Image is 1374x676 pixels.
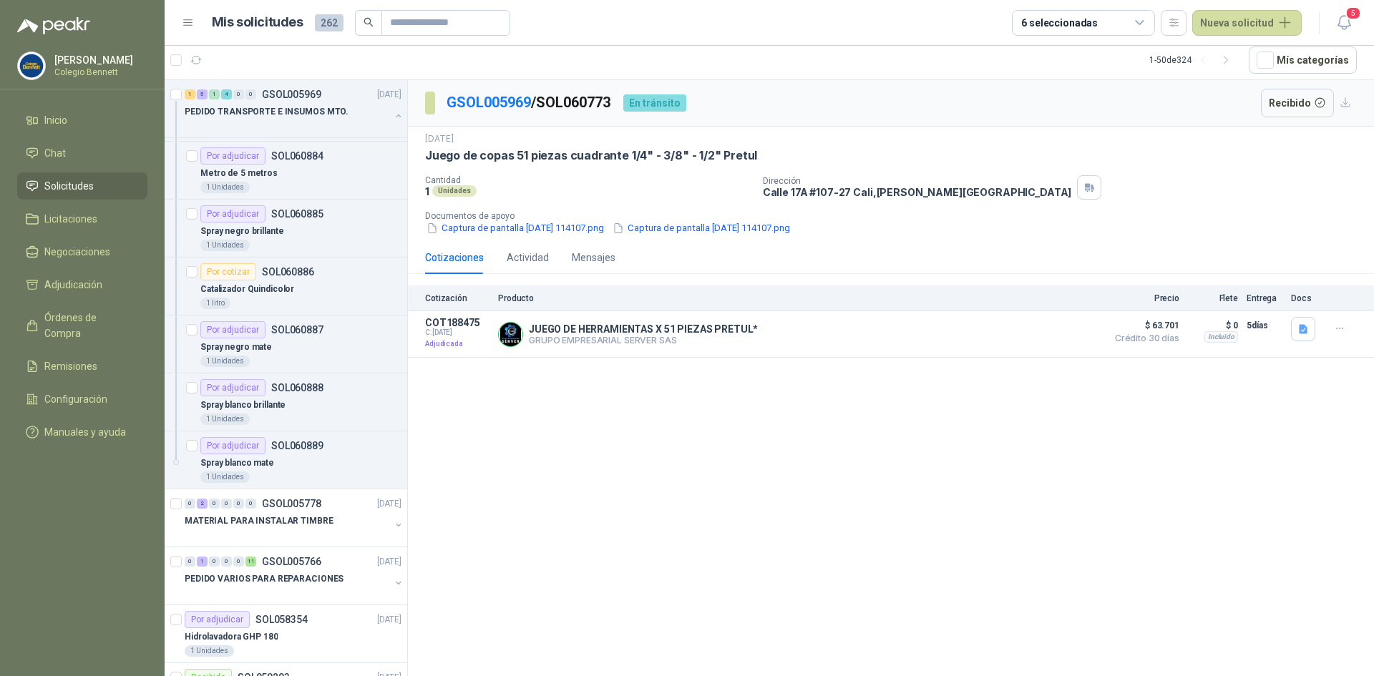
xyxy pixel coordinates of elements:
div: 1 Unidades [200,356,250,367]
div: 1 Unidades [200,413,250,425]
a: Por cotizarSOL060886Catalizador Quindicolor1 litro [165,258,407,315]
p: / SOL060773 [447,92,612,114]
p: Spray blanco brillante [200,398,286,412]
a: Remisiones [17,353,147,380]
p: Cotización [425,293,489,303]
a: Órdenes de Compra [17,304,147,347]
a: GSOL005969 [447,94,531,111]
p: GRUPO EMPRESARIAL SERVER SAS [529,335,758,346]
div: 0 [221,557,232,567]
div: 0 [233,499,244,509]
p: 1 [425,185,429,197]
a: Licitaciones [17,205,147,232]
div: 1 Unidades [200,182,250,193]
p: SOL058354 [255,614,308,624]
div: Cotizaciones [425,250,484,265]
p: SOL060885 [271,209,323,219]
div: 1 Unidades [200,240,250,251]
div: 0 [245,89,256,99]
a: Adjudicación [17,271,147,298]
div: Mensajes [572,250,615,265]
a: Por adjudicarSOL060887Spray negro mate1 Unidades [165,315,407,373]
p: 5 días [1247,317,1282,334]
p: MATERIAL PARA INSTALAR TIMBRE [185,514,333,528]
a: Por adjudicarSOL058354[DATE] Hidrolavadora GHP 1801 Unidades [165,605,407,663]
a: Por adjudicarSOL060885Spray negro brillante1 Unidades [165,200,407,258]
button: Recibido [1261,89,1335,117]
p: Metro de 5 metros [200,167,278,180]
span: Inicio [44,112,67,128]
p: SOL060888 [271,383,323,393]
p: SOL060889 [271,441,323,451]
div: 1 [209,89,220,99]
p: [PERSON_NAME] [54,55,144,65]
div: Por adjudicar [200,205,265,222]
span: Solicitudes [44,178,94,194]
p: Dirección [763,176,1072,186]
span: Negociaciones [44,244,110,260]
a: 1 5 1 4 0 0 GSOL005969[DATE] PEDIDO TRANSPORTE E INSUMOS MTO. [185,86,404,132]
p: Documentos de apoyo [425,211,1368,221]
span: Adjudicación [44,277,102,293]
p: Flete [1188,293,1238,303]
p: SOL060884 [271,151,323,161]
div: 1 - 50 de 324 [1149,49,1237,72]
span: 5 [1345,6,1361,20]
p: SOL060886 [262,267,314,277]
button: Mís categorías [1249,46,1357,74]
p: Spray negro brillante [200,225,283,238]
a: Chat [17,139,147,167]
div: 0 [185,499,195,509]
p: Spray blanco mate [200,456,274,470]
p: $ 0 [1188,317,1238,334]
div: 5 [197,89,208,99]
span: Chat [44,145,66,161]
p: PEDIDO TRANSPORTE E INSUMOS MTO. [185,105,349,119]
span: C: [DATE] [425,328,489,337]
div: 1 Unidades [200,471,250,483]
p: Hidrolavadora GHP 180 [185,630,278,644]
a: Manuales y ayuda [17,418,147,446]
p: GSOL005778 [262,499,321,509]
div: 6 seleccionadas [1021,15,1098,31]
a: 0 1 0 0 0 11 GSOL005766[DATE] PEDIDO VARIOS PARA REPARACIONES [185,553,404,599]
div: 1 litro [200,298,230,309]
p: GSOL005969 [262,89,321,99]
p: Precio [1108,293,1179,303]
img: Company Logo [18,52,45,79]
a: 0 2 0 0 0 0 GSOL005778[DATE] MATERIAL PARA INSTALAR TIMBRE [185,495,404,541]
span: 262 [315,14,343,31]
div: Incluido [1204,331,1238,343]
div: Unidades [432,185,477,197]
p: SOL060887 [271,325,323,335]
p: JUEGO DE HERRAMIENTAS X 51 PIEZAS PRETUL* [529,323,758,335]
span: Manuales y ayuda [44,424,126,440]
span: Remisiones [44,358,97,374]
p: PEDIDO VARIOS PARA REPARACIONES [185,572,343,586]
p: Colegio Bennett [54,68,144,77]
span: Configuración [44,391,107,407]
a: Por adjudicarSOL060889Spray blanco mate1 Unidades [165,431,407,489]
div: Por adjudicar [200,379,265,396]
span: Órdenes de Compra [44,310,134,341]
div: Por cotizar [200,263,256,280]
span: search [364,17,374,27]
div: En tránsito [623,94,686,112]
p: Juego de copas 51 piezas cuadrante 1/4" - 3/8" - 1/2" Pretul [425,148,757,163]
p: Catalizador Quindicolor [200,283,294,296]
div: 1 Unidades [185,645,234,657]
div: Actividad [507,250,549,265]
p: Producto [498,293,1099,303]
p: Calle 17A #107-27 Cali , [PERSON_NAME][GEOGRAPHIC_DATA] [763,186,1072,198]
p: [DATE] [377,613,401,627]
button: Nueva solicitud [1192,10,1302,36]
button: Captura de pantalla [DATE] 114107.png [425,221,605,236]
p: Cantidad [425,175,751,185]
a: Negociaciones [17,238,147,265]
a: Solicitudes [17,172,147,200]
a: Inicio [17,107,147,134]
button: 5 [1331,10,1357,36]
div: 0 [233,89,244,99]
p: GSOL005766 [262,557,321,567]
span: $ 63.701 [1108,317,1179,334]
